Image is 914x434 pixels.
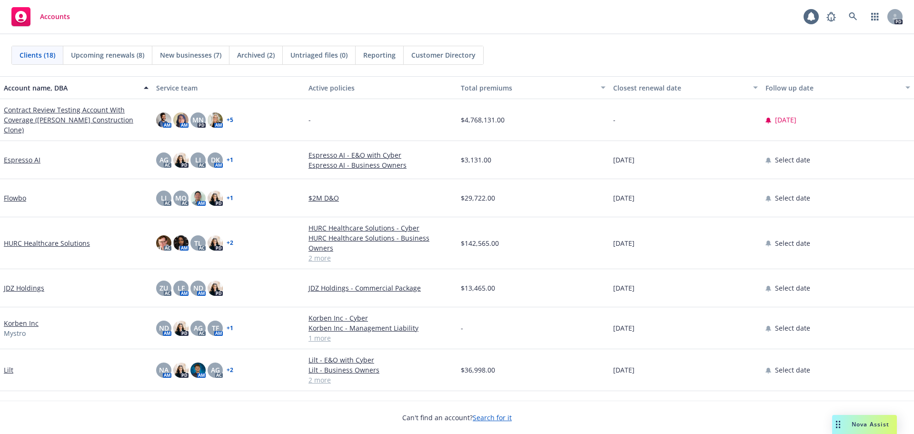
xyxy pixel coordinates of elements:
[461,155,491,165] span: $3,131.00
[208,281,223,296] img: photo
[613,365,635,375] span: [DATE]
[775,115,796,125] span: [DATE]
[461,283,495,293] span: $13,465.00
[4,318,39,328] a: Korben Inc
[175,193,187,203] span: MQ
[290,50,348,60] span: Untriaged files (0)
[208,235,223,251] img: photo
[844,7,863,26] a: Search
[308,355,453,365] a: Lilt - E&O with Cyber
[20,50,55,60] span: Clients (18)
[190,191,206,206] img: photo
[308,193,453,203] a: $2M D&O
[227,117,233,123] a: + 5
[4,155,40,165] a: Espresso AI
[609,76,762,99] button: Closest renewal date
[411,50,476,60] span: Customer Directory
[227,325,233,331] a: + 1
[308,283,453,293] a: JDZ Holdings - Commercial Package
[308,115,311,125] span: -
[227,240,233,246] a: + 2
[461,365,495,375] span: $36,998.00
[156,83,301,93] div: Service team
[308,223,453,233] a: HURC Healthcare Solutions - Cyber
[775,238,810,248] span: Select date
[173,363,189,378] img: photo
[4,83,138,93] div: Account name, DBA
[192,115,204,125] span: MN
[227,195,233,201] a: + 1
[308,323,453,333] a: Korben Inc - Management Liability
[173,321,189,336] img: photo
[308,375,453,385] a: 2 more
[208,191,223,206] img: photo
[4,328,26,338] span: Mystro
[156,235,171,251] img: photo
[308,333,453,343] a: 1 more
[461,193,495,203] span: $29,722.00
[822,7,841,26] a: Report a Bug
[178,283,185,293] span: LF
[308,83,453,93] div: Active policies
[211,365,220,375] span: AG
[194,238,202,248] span: TL
[159,283,168,293] span: ZU
[190,363,206,378] img: photo
[461,323,463,333] span: -
[4,193,26,203] a: Flowbo
[613,238,635,248] span: [DATE]
[308,253,453,263] a: 2 more
[775,193,810,203] span: Select date
[211,155,220,165] span: DK
[159,155,169,165] span: AG
[473,413,512,422] a: Search for it
[40,13,70,20] span: Accounts
[308,150,453,160] a: Espresso AI - E&O with Cyber
[775,283,810,293] span: Select date
[402,413,512,423] span: Can't find an account?
[765,83,900,93] div: Follow up date
[613,323,635,333] span: [DATE]
[832,415,844,434] div: Drag to move
[613,155,635,165] span: [DATE]
[308,160,453,170] a: Espresso AI - Business Owners
[762,76,914,99] button: Follow up date
[4,105,149,135] a: Contract Review Testing Account With Coverage ([PERSON_NAME] Construction Clone)
[305,76,457,99] button: Active policies
[613,193,635,203] span: [DATE]
[775,323,810,333] span: Select date
[613,115,616,125] span: -
[8,3,74,30] a: Accounts
[208,112,223,128] img: photo
[308,313,453,323] a: Korben Inc - Cyber
[613,283,635,293] span: [DATE]
[212,323,219,333] span: TF
[775,365,810,375] span: Select date
[852,420,889,428] span: Nova Assist
[4,283,44,293] a: JDZ Holdings
[173,112,189,128] img: photo
[227,157,233,163] a: + 1
[4,365,13,375] a: Lilt
[4,238,90,248] a: HURC Healthcare Solutions
[461,115,505,125] span: $4,768,131.00
[195,155,201,165] span: LI
[159,365,169,375] span: NA
[156,112,171,128] img: photo
[152,76,305,99] button: Service team
[160,50,221,60] span: New businesses (7)
[159,323,169,333] span: ND
[173,152,189,168] img: photo
[193,283,203,293] span: ND
[613,83,747,93] div: Closest renewal date
[865,7,884,26] a: Switch app
[237,50,275,60] span: Archived (2)
[832,415,897,434] button: Nova Assist
[363,50,396,60] span: Reporting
